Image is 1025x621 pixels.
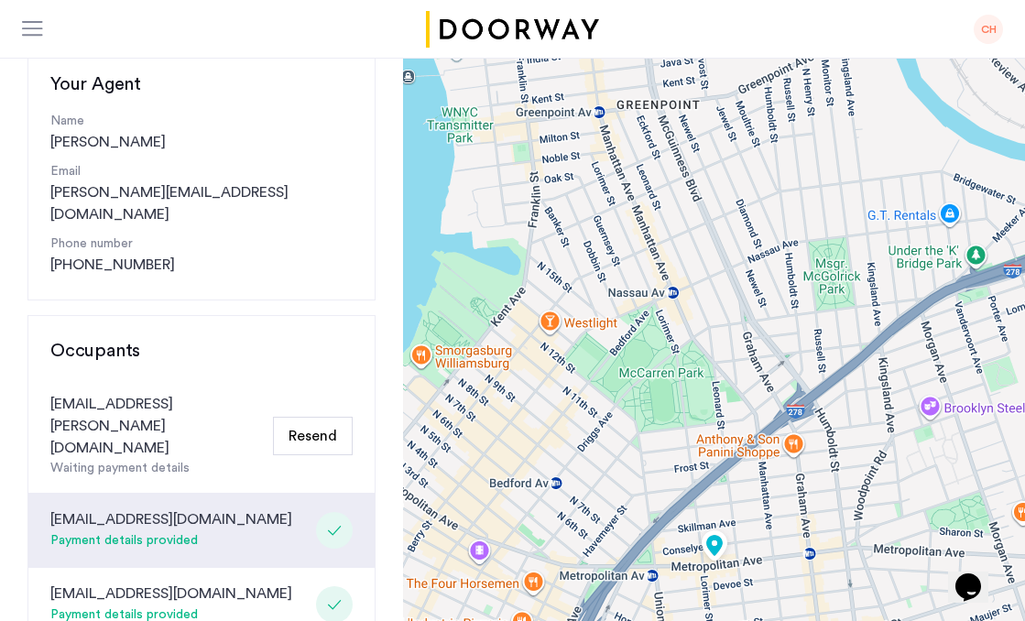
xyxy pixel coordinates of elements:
p: Name [50,112,353,131]
a: Cazamio logo [423,11,603,48]
div: Waiting payment details [50,459,266,478]
h3: Your Agent [50,71,353,97]
a: [PHONE_NUMBER] [50,254,175,276]
div: CH [974,15,1003,44]
div: [EMAIL_ADDRESS][DOMAIN_NAME] [50,508,292,530]
div: [PERSON_NAME] [50,112,353,153]
a: [PERSON_NAME][EMAIL_ADDRESS][DOMAIN_NAME] [50,181,353,225]
iframe: chat widget [948,548,1007,603]
p: Phone number [50,234,353,254]
div: [EMAIL_ADDRESS][PERSON_NAME][DOMAIN_NAME] [50,393,266,459]
img: logo [423,11,603,48]
div: Payment details provided [50,530,292,552]
div: [EMAIL_ADDRESS][DOMAIN_NAME] [50,583,292,605]
button: Resend Email [273,417,353,455]
h3: Occupants [50,338,353,364]
p: Email [50,162,353,181]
